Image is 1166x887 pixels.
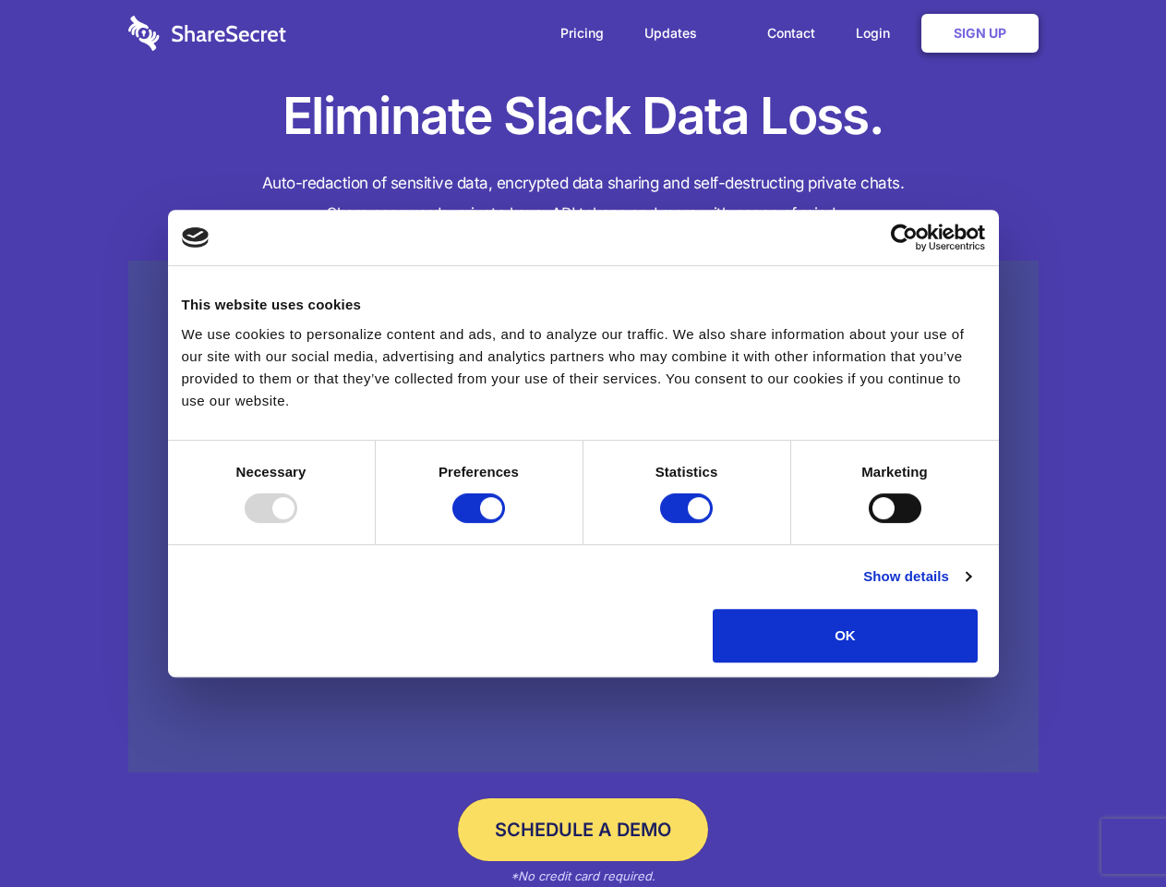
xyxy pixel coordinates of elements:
a: Show details [863,565,970,588]
div: This website uses cookies [182,294,985,316]
a: Contact [749,5,834,62]
a: Schedule a Demo [458,798,708,861]
a: Usercentrics Cookiebot - opens in a new window [823,224,985,251]
a: Pricing [542,5,622,62]
strong: Marketing [861,464,928,480]
div: We use cookies to personalize content and ads, and to analyze our traffic. We also share informat... [182,323,985,412]
img: logo-wordmark-white-trans-d4663122ce5f474addd5e946df7df03e33cb6a1c49d2221995e7729f52c070b2.svg [128,16,286,51]
strong: Necessary [236,464,307,480]
em: *No credit card required. [511,869,655,883]
h1: Eliminate Slack Data Loss. [128,83,1039,150]
a: Sign Up [921,14,1039,53]
strong: Statistics [655,464,718,480]
button: OK [713,609,978,662]
h4: Auto-redaction of sensitive data, encrypted data sharing and self-destructing private chats. Shar... [128,168,1039,229]
a: Login [837,5,918,62]
strong: Preferences [439,464,519,480]
img: logo [182,227,210,248]
a: Wistia video thumbnail [128,261,1039,773]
